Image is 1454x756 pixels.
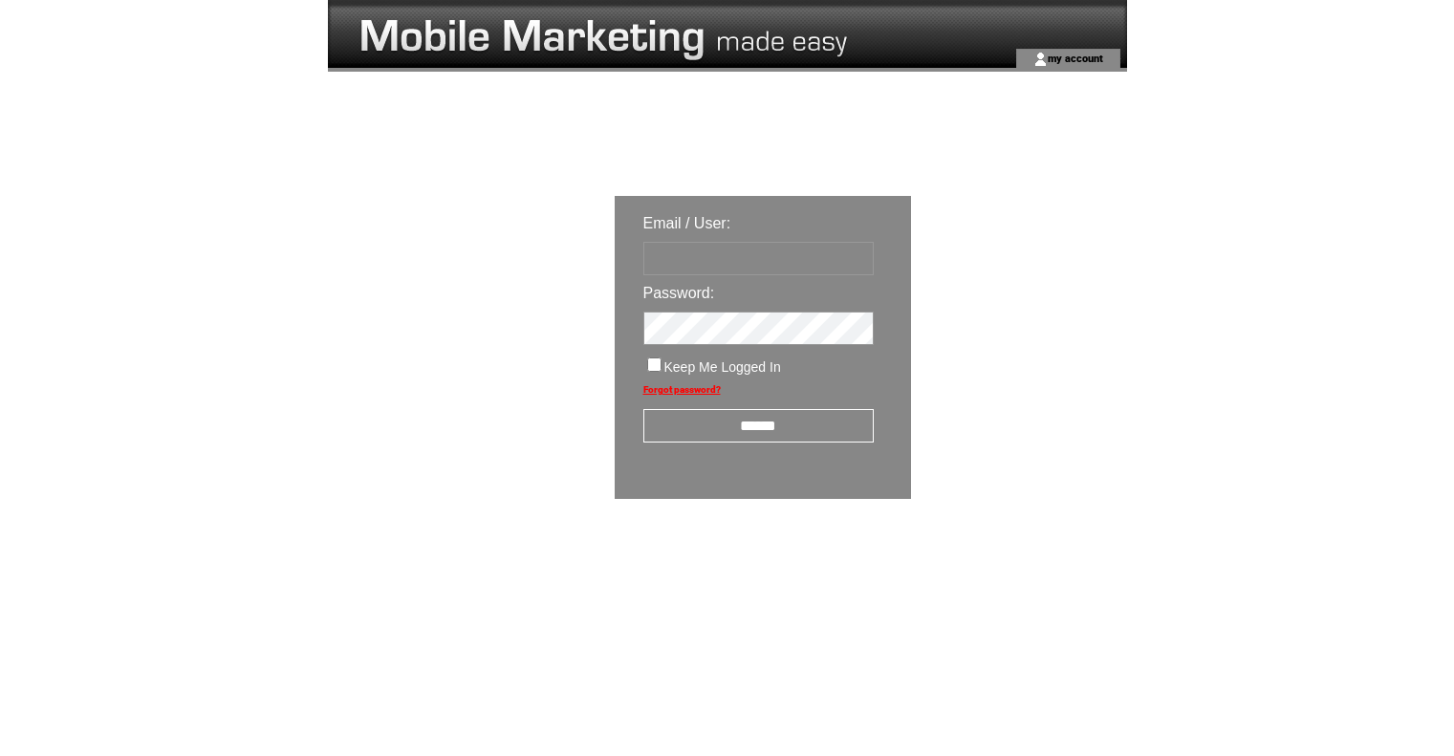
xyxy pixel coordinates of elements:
[643,285,715,301] span: Password:
[643,384,721,395] a: Forgot password?
[1033,52,1048,67] img: account_icon.gif;jsessionid=2A03F17119636A79D00959F1C1476193
[966,547,1062,571] img: transparent.png;jsessionid=2A03F17119636A79D00959F1C1476193
[664,359,781,375] span: Keep Me Logged In
[643,215,731,231] span: Email / User:
[1048,52,1103,64] a: my account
